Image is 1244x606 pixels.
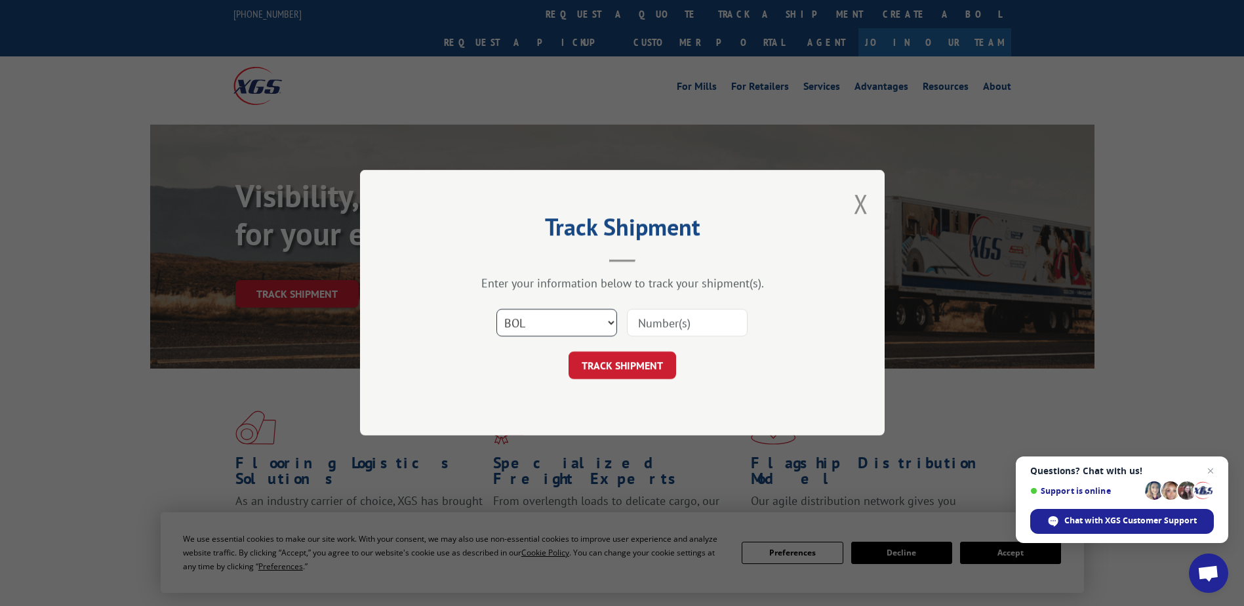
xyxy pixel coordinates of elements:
[1030,466,1214,476] span: Questions? Chat with us!
[426,276,819,291] div: Enter your information below to track your shipment(s).
[1030,509,1214,534] div: Chat with XGS Customer Support
[569,352,676,380] button: TRACK SHIPMENT
[1203,463,1218,479] span: Close chat
[1030,486,1140,496] span: Support is online
[1189,554,1228,593] div: Open chat
[426,218,819,243] h2: Track Shipment
[627,310,748,337] input: Number(s)
[854,186,868,221] button: Close modal
[1064,515,1197,527] span: Chat with XGS Customer Support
